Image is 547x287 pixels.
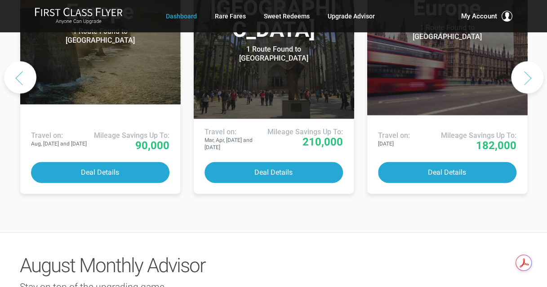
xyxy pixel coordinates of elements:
a: Upgrade Advisor [327,8,374,24]
button: Next slide [511,61,543,93]
small: Anyone Can Upgrade [35,18,123,25]
button: Deal Details [31,162,169,183]
button: Deal Details [205,162,343,183]
a: Rare Fares [214,8,245,24]
div: 1 Route Found to [GEOGRAPHIC_DATA] [391,23,503,41]
a: Dashboard [165,8,196,24]
img: First Class Flyer [35,7,123,17]
span: My Account [461,11,497,22]
div: 1 Route Found to [GEOGRAPHIC_DATA] [218,45,330,63]
div: 1 Route Found to [GEOGRAPHIC_DATA] [44,27,156,45]
a: Sweet Redeems [263,8,309,24]
button: My Account [461,11,512,22]
button: Previous slide [4,61,36,93]
a: First Class FlyerAnyone Can Upgrade [35,7,123,25]
span: August Monthly Advisor [20,254,205,277]
button: Deal Details [378,162,516,183]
